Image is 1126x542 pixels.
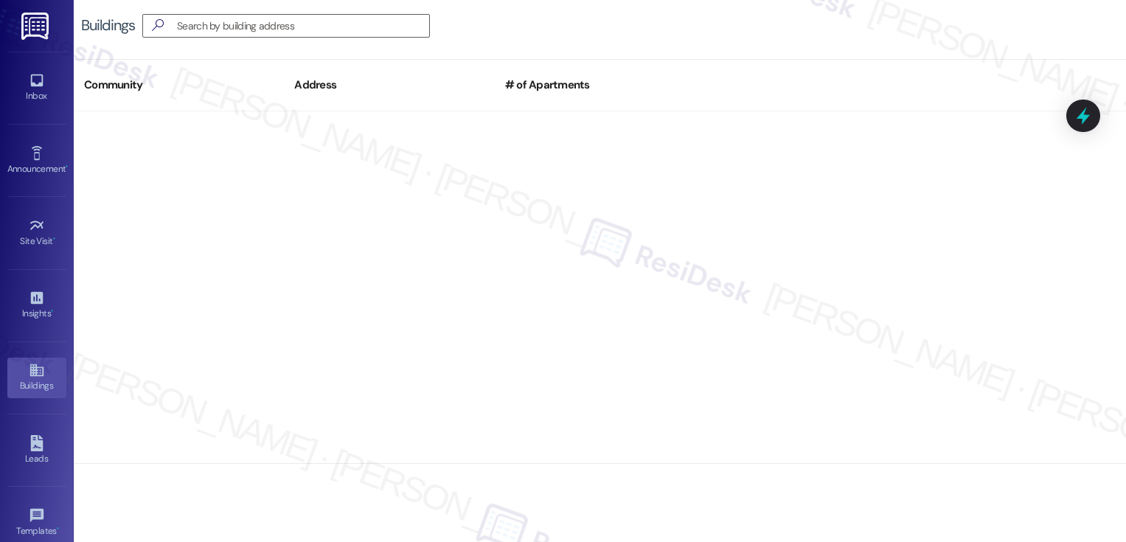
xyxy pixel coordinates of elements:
i:  [146,18,170,33]
img: ResiDesk Logo [21,13,52,40]
span: • [57,524,59,534]
a: Inbox [7,68,66,108]
a: Insights • [7,285,66,325]
div: Buildings [81,18,135,33]
span: • [51,306,53,316]
a: Leads [7,431,66,470]
div: # of Apartments [495,67,705,103]
div: Address [284,67,494,103]
div: Community [74,67,284,103]
span: • [53,234,55,244]
span: • [66,161,68,172]
input: Search by building address [177,15,429,36]
a: Buildings [7,358,66,397]
a: Site Visit • [7,213,66,253]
